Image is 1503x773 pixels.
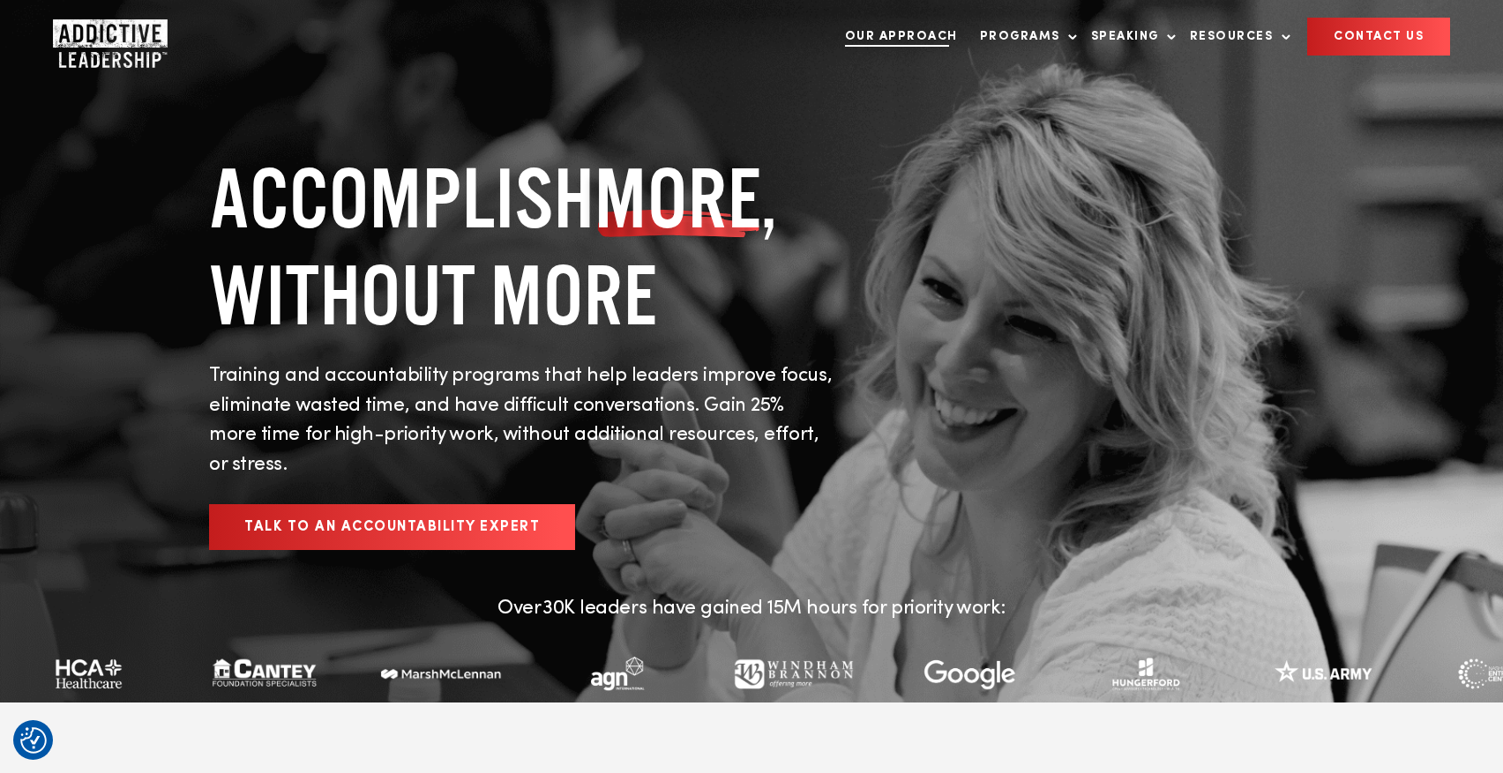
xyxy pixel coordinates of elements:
[209,504,575,550] a: Talk to an Accountability Expert
[244,520,540,534] span: Talk to an Accountability Expert
[836,19,967,55] a: Our Approach
[20,727,47,754] img: Revisit consent button
[594,150,761,247] span: MORE
[1181,19,1291,55] a: Resources
[20,727,47,754] button: Consent Preferences
[209,361,835,479] p: Training and accountability programs that help leaders improve focus, eliminate wasted time, and ...
[209,150,835,344] h1: ACCOMPLISH , WITHOUT MORE
[1082,19,1177,55] a: Speaking
[1307,18,1450,56] a: CONTACT US
[971,19,1078,55] a: Programs
[53,19,159,55] a: Home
